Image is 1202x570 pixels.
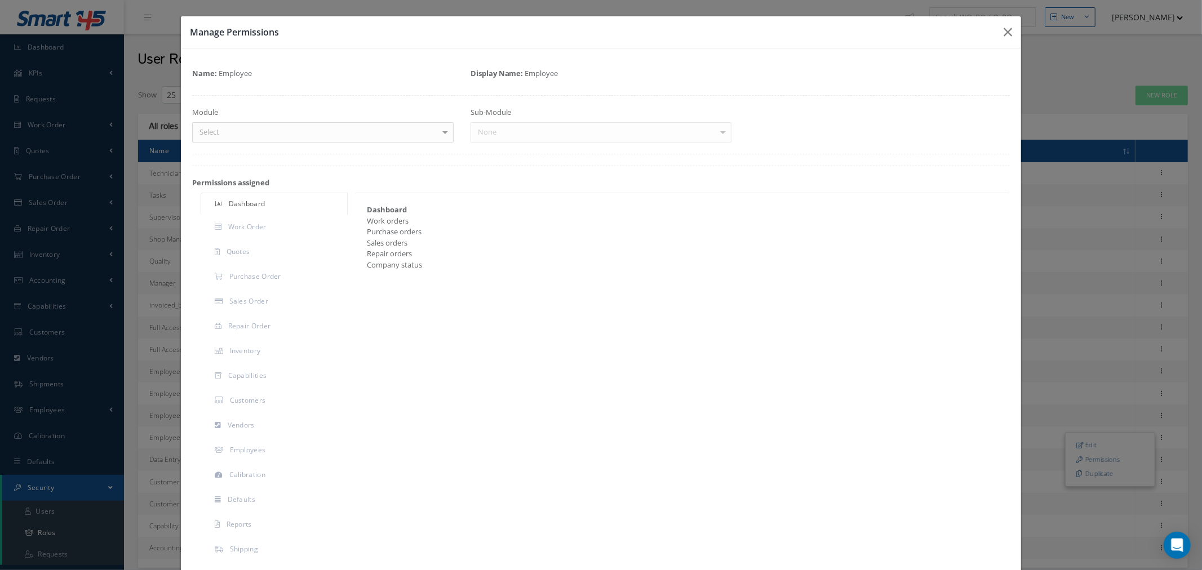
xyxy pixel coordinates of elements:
[201,315,348,339] a: Repair Order
[192,68,217,78] strong: Name:
[358,238,999,249] div: Sales orders
[201,464,348,488] a: Calibration
[197,127,219,138] span: Select
[358,226,999,238] div: Purchase orders
[229,470,265,479] span: Calibration
[201,390,348,413] a: Customers
[471,107,512,118] label: Sub-Module
[201,266,348,290] a: Purchase Order
[229,271,281,281] span: Purchase Order
[227,247,250,256] span: Quotes
[219,68,252,78] span: Employee
[228,420,255,430] span: Vendors
[230,445,266,455] span: Employees
[228,371,267,380] span: Capabilities
[201,538,348,562] a: Shipping
[230,544,258,554] span: Shipping
[230,395,266,405] span: Customers
[201,291,348,314] a: Sales Order
[367,204,407,215] strong: Dashboard
[201,340,348,364] a: Inventory
[471,68,524,78] strong: Display Name:
[192,107,218,118] label: Module
[227,519,252,529] span: Reports
[525,68,558,78] span: Employee
[230,346,261,355] span: Inventory
[201,193,348,215] a: Dashboard
[201,439,348,463] a: Employees
[358,216,999,227] div: Work orders
[201,365,348,389] a: Capabilities
[229,199,265,208] span: Dashboard
[358,248,999,260] div: Repair orders
[201,489,348,513] a: Defaults
[358,260,999,271] div: Company status
[1164,532,1191,559] div: Open Intercom Messenger
[228,222,267,231] span: Work Order
[190,25,995,39] h3: Manage Permissions
[201,415,348,438] a: Vendors
[201,241,348,265] a: Quotes
[229,296,268,306] span: Sales Order
[201,514,348,537] a: Reports
[192,177,269,188] strong: Permissions assigned
[201,216,348,240] a: Work Order
[228,321,271,331] span: Repair Order
[228,495,255,504] span: Defaults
